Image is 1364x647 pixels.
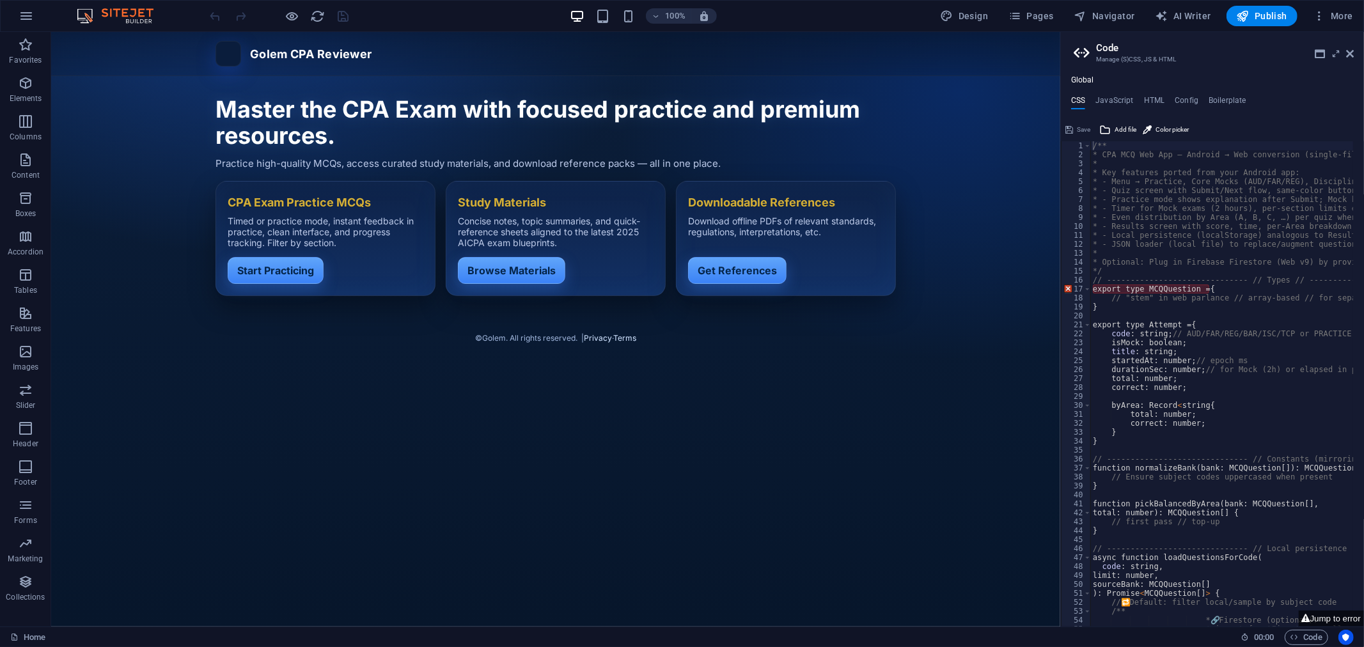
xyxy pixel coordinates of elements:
[1062,589,1092,598] div: 51
[1156,10,1211,22] span: AI Writer
[1227,6,1297,26] button: Publish
[1062,553,1092,562] div: 47
[1062,338,1092,347] div: 23
[1062,293,1092,302] div: 18
[10,93,42,104] p: Elements
[1062,204,1092,213] div: 8
[1062,267,1092,276] div: 15
[1062,472,1092,481] div: 38
[1062,517,1092,526] div: 43
[1175,96,1198,110] h4: Config
[1062,437,1092,446] div: 34
[74,8,169,24] img: Editor Logo
[1062,177,1092,186] div: 5
[1062,302,1092,311] div: 19
[1062,141,1092,150] div: 1
[1062,150,1092,159] div: 2
[1097,122,1138,137] button: Add file
[941,10,989,22] span: Design
[1062,383,1092,392] div: 28
[1062,320,1092,329] div: 21
[1299,611,1364,627] button: Jump to error
[1156,122,1189,137] span: Color picker
[1062,562,1092,571] div: 48
[1062,159,1092,168] div: 3
[1062,347,1092,356] div: 24
[1062,329,1092,338] div: 22
[10,323,41,334] p: Features
[14,477,37,487] p: Footer
[6,592,45,602] p: Collections
[1062,481,1092,490] div: 39
[1062,455,1092,464] div: 36
[1062,526,1092,535] div: 44
[1062,258,1092,267] div: 14
[1150,6,1216,26] button: AI Writer
[1115,122,1136,137] span: Add file
[1062,571,1092,580] div: 49
[1062,276,1092,285] div: 16
[15,208,36,219] p: Boxes
[16,400,36,410] p: Slider
[1062,598,1092,607] div: 52
[1062,222,1092,231] div: 10
[1062,195,1092,204] div: 7
[1003,6,1058,26] button: Pages
[8,247,43,257] p: Accordion
[1062,508,1092,517] div: 42
[9,55,42,65] p: Favorites
[1062,356,1092,365] div: 25
[1095,96,1133,110] h4: JavaScript
[1062,535,1092,544] div: 45
[10,630,45,645] a: Click to cancel selection. Double-click to open Pages
[10,132,42,142] p: Columns
[1237,10,1287,22] span: Publish
[1062,392,1092,401] div: 29
[1062,213,1092,222] div: 9
[1008,10,1053,22] span: Pages
[1062,490,1092,499] div: 40
[14,285,37,295] p: Tables
[13,362,39,372] p: Images
[1241,630,1274,645] h6: Session time
[1062,240,1092,249] div: 12
[1062,365,1092,374] div: 26
[1144,96,1165,110] h4: HTML
[1062,311,1092,320] div: 20
[12,170,40,180] p: Content
[1069,6,1140,26] button: Navigator
[1062,464,1092,472] div: 37
[1263,632,1265,642] span: :
[14,515,37,526] p: Forms
[1285,630,1328,645] button: Code
[1141,122,1191,137] button: Color picker
[1062,499,1092,508] div: 41
[1308,6,1358,26] button: More
[1096,42,1354,54] h2: Code
[1062,625,1092,634] div: 55
[310,8,325,24] button: reload
[1338,630,1354,645] button: Usercentrics
[1062,544,1092,553] div: 46
[1062,580,1092,589] div: 50
[1062,168,1092,177] div: 4
[1062,401,1092,410] div: 30
[1062,186,1092,195] div: 6
[1062,446,1092,455] div: 35
[936,6,994,26] div: Design (Ctrl+Alt+Y)
[646,8,691,24] button: 100%
[1062,419,1092,428] div: 32
[1071,96,1085,110] h4: CSS
[1062,285,1092,293] div: 17
[311,9,325,24] i: Reload page
[1062,616,1092,625] div: 54
[1096,54,1328,65] h3: Manage (S)CSS, JS & HTML
[1062,428,1092,437] div: 33
[936,6,994,26] button: Design
[8,554,43,564] p: Marketing
[1062,374,1092,383] div: 27
[1062,231,1092,240] div: 11
[1290,630,1322,645] span: Code
[1062,607,1092,616] div: 53
[1062,410,1092,419] div: 31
